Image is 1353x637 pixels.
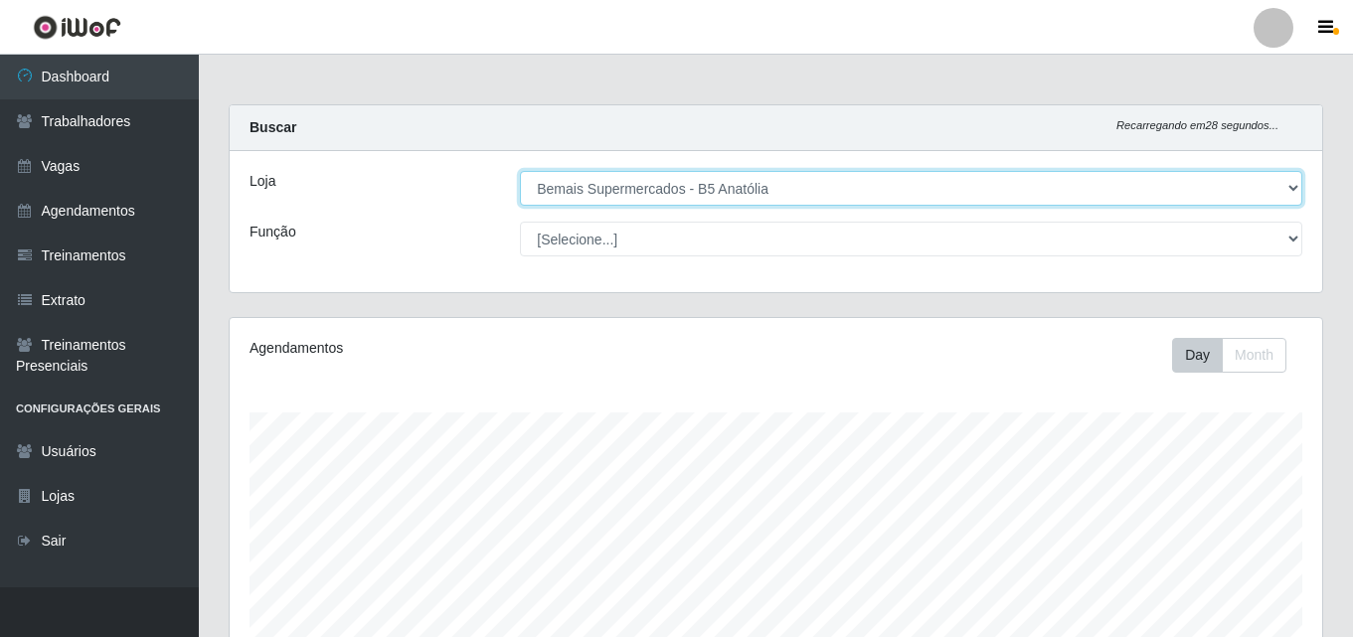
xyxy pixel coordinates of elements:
[250,171,275,192] label: Loja
[250,222,296,242] label: Função
[1172,338,1302,373] div: Toolbar with button groups
[1116,119,1278,131] i: Recarregando em 28 segundos...
[1172,338,1223,373] button: Day
[33,15,121,40] img: CoreUI Logo
[250,338,671,359] div: Agendamentos
[1172,338,1286,373] div: First group
[250,119,296,135] strong: Buscar
[1222,338,1286,373] button: Month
